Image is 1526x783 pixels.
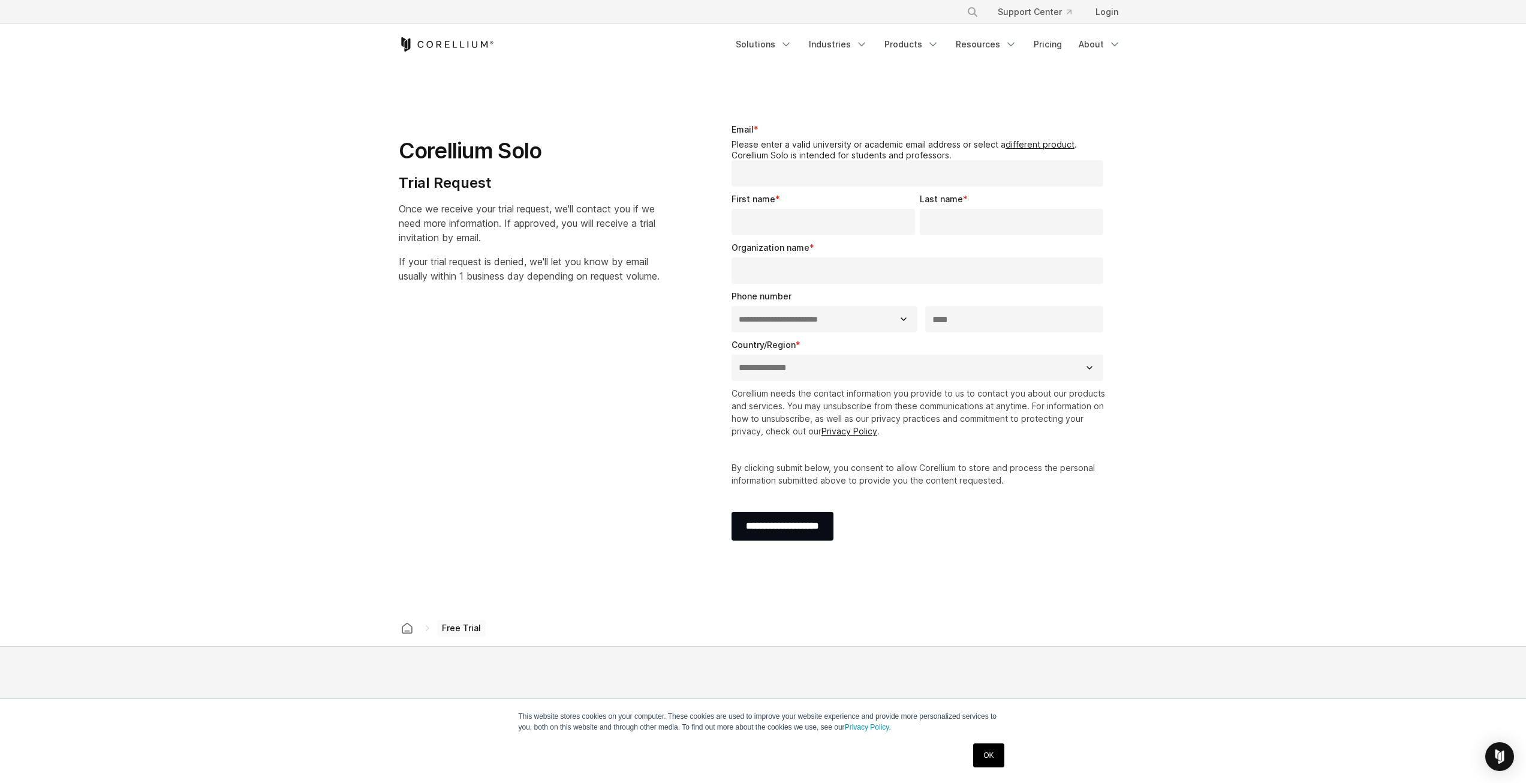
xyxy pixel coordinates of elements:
[732,139,1109,160] legend: Please enter a valid university or academic email address or select a . Corellium Solo is intende...
[732,194,775,204] span: First name
[952,1,1128,23] div: Navigation Menu
[519,711,1008,733] p: This website stores cookies on your computer. These cookies are used to improve your website expe...
[732,387,1109,437] p: Corellium needs the contact information you provide to us to contact you about our products and s...
[920,194,963,204] span: Last name
[732,242,809,253] span: Organization name
[399,256,660,282] span: If your trial request is denied, we'll let you know by email usually within 1 business day depend...
[732,461,1109,487] p: By clicking submit below, you consent to allow Corellium to store and process the personal inform...
[732,124,754,134] span: Email
[399,174,660,192] h4: Trial Request
[845,723,891,731] a: Privacy Policy.
[1485,742,1514,771] div: Open Intercom Messenger
[399,37,494,52] a: Corellium Home
[1086,1,1128,23] a: Login
[802,34,875,55] a: Industries
[821,426,877,436] a: Privacy Policy
[732,291,791,301] span: Phone number
[396,620,418,637] a: Corellium home
[729,34,1128,55] div: Navigation Menu
[1027,34,1069,55] a: Pricing
[962,1,983,23] button: Search
[437,620,486,637] span: Free Trial
[732,340,796,350] span: Country/Region
[1006,139,1074,149] a: different product
[1071,34,1128,55] a: About
[973,743,1004,767] a: OK
[729,34,799,55] a: Solutions
[399,203,655,244] span: Once we receive your trial request, we'll contact you if we need more information. If approved, y...
[399,137,660,164] h1: Corellium Solo
[877,34,946,55] a: Products
[949,34,1024,55] a: Resources
[988,1,1081,23] a: Support Center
